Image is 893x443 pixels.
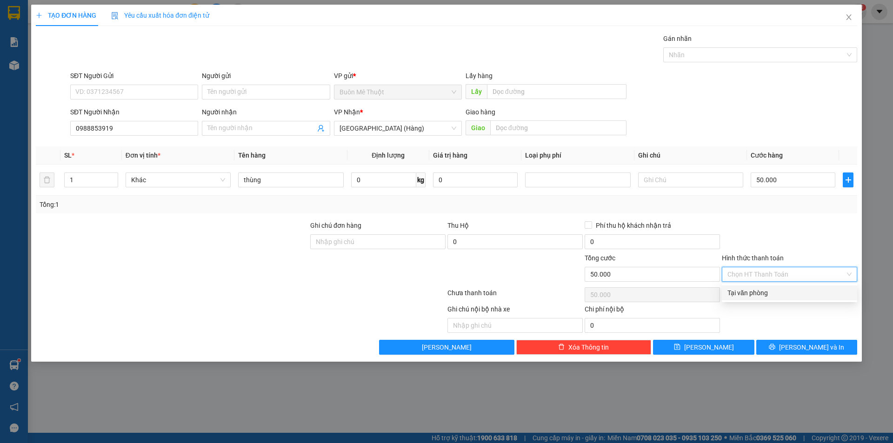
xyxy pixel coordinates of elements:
[317,125,325,132] span: user-add
[466,120,490,135] span: Giao
[585,304,720,318] div: Chi phí nội bộ
[521,146,634,165] th: Loại phụ phí
[238,172,343,187] input: VD: Bàn, Ghế
[779,342,844,352] span: [PERSON_NAME] và In
[5,66,64,76] li: VP Buôn Mê Thuột
[516,340,652,355] button: deleteXóa Thông tin
[416,172,426,187] span: kg
[466,84,487,99] span: Lấy
[64,66,124,96] li: VP [GEOGRAPHIC_DATA] (Hàng)
[334,71,462,81] div: VP gửi
[751,152,783,159] span: Cước hàng
[202,107,330,117] div: Người nhận
[238,152,266,159] span: Tên hàng
[466,72,493,79] span: Lấy hàng
[340,121,456,135] span: Đà Nẵng (Hàng)
[70,71,198,81] div: SĐT Người Gửi
[40,172,54,187] button: delete
[70,107,198,117] div: SĐT Người Nhận
[5,5,37,37] img: logo.jpg
[5,5,135,55] li: [GEOGRAPHIC_DATA]
[845,13,853,21] span: close
[131,173,225,187] span: Khác
[111,12,119,20] img: icon
[340,85,456,99] span: Buôn Mê Thuột
[769,344,775,351] span: printer
[36,12,96,19] span: TẠO ĐƠN HÀNG
[490,120,626,135] input: Dọc đường
[64,152,72,159] span: SL
[379,340,514,355] button: [PERSON_NAME]
[446,288,584,304] div: Chưa thanh toán
[684,342,734,352] span: [PERSON_NAME]
[447,304,583,318] div: Ghi chú nội bộ nhà xe
[422,342,472,352] span: [PERSON_NAME]
[634,146,747,165] th: Ghi chú
[310,222,361,229] label: Ghi chú đơn hàng
[447,318,583,333] input: Nhập ghi chú
[843,172,853,187] button: plus
[756,340,857,355] button: printer[PERSON_NAME] và In
[310,234,446,249] input: Ghi chú đơn hàng
[722,254,784,262] label: Hình thức thanh toán
[843,176,853,184] span: plus
[585,254,615,262] span: Tổng cước
[466,108,495,116] span: Giao hàng
[202,71,330,81] div: Người gửi
[674,344,680,351] span: save
[638,172,743,187] input: Ghi Chú
[727,288,852,298] div: Tại văn phòng
[836,5,862,31] button: Close
[433,152,467,159] span: Giá trị hàng
[558,344,565,351] span: delete
[653,340,754,355] button: save[PERSON_NAME]
[592,220,675,231] span: Phí thu hộ khách nhận trả
[433,172,518,187] input: 0
[40,199,345,210] div: Tổng: 1
[36,12,42,19] span: plus
[372,152,405,159] span: Định lượng
[334,108,360,116] span: VP Nhận
[663,35,692,42] label: Gán nhãn
[111,12,209,19] span: Yêu cầu xuất hóa đơn điện tử
[447,222,469,229] span: Thu Hộ
[568,342,609,352] span: Xóa Thông tin
[487,84,626,99] input: Dọc đường
[126,152,160,159] span: Đơn vị tính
